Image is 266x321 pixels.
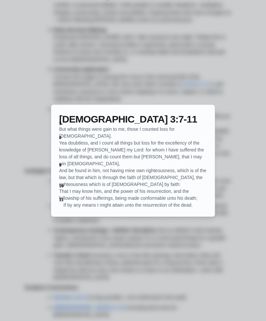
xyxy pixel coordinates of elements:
[59,113,207,126] h2: [DEMOGRAPHIC_DATA] 3:7-11
[59,188,207,202] span: That I may know him, and the power of his resurrection, and the fellowship of his sufferings, bei...
[63,202,192,209] span: If by any means I might attain unto the resurrection of the dead.
[233,288,258,313] iframe: Drift Widget Chat Controller
[59,167,207,188] span: And be found in him, not having mine own righteousness, which is of the law, but that which is th...
[59,126,207,140] span: But what things were gain to me, those I counted loss for [DEMOGRAPHIC_DATA].
[59,140,207,167] span: Yea doubtless, and I count all things but loss for the excellency of the knowledge of [PERSON_NAM...
[59,200,63,207] sup: 11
